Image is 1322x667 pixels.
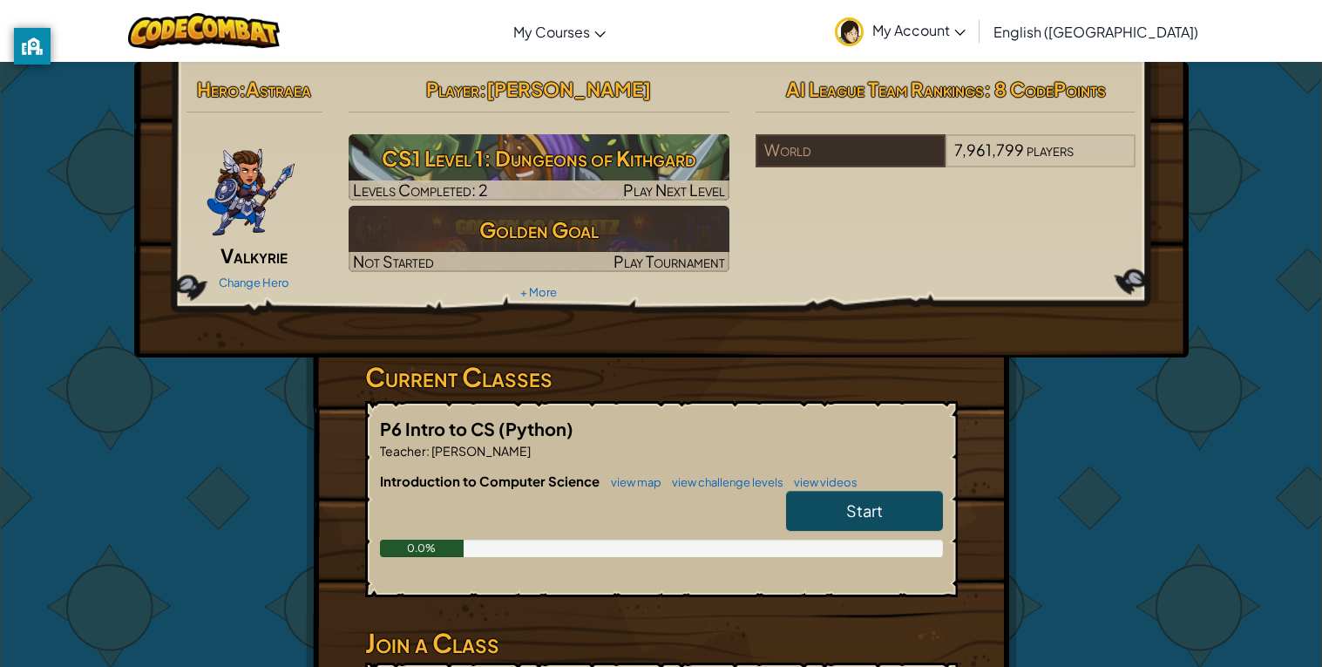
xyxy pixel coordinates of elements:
span: My Courses [513,23,590,41]
a: Change Hero [219,276,289,289]
div: World [756,134,946,167]
div: 0.0% [380,540,464,557]
a: view videos [785,475,858,489]
span: : [426,443,430,459]
a: My Account [826,3,974,58]
img: CS1 Level 1: Dungeons of Kithgard [349,134,729,201]
img: avatar [835,17,864,46]
span: My Account [872,21,966,39]
span: P6 Intro to CS [380,418,498,439]
a: World7,961,799players [756,151,1136,171]
h3: Current Classes [365,357,958,397]
span: 7,961,799 [954,140,1024,160]
span: : [239,77,246,101]
img: CodeCombat logo [128,13,281,49]
a: Golden GoalNot StartedPlay Tournament [349,206,729,272]
a: My Courses [505,8,614,55]
span: Levels Completed: 2 [353,180,488,200]
span: (Python) [498,418,573,439]
span: English ([GEOGRAPHIC_DATA]) [993,23,1198,41]
span: Play Tournament [614,251,725,271]
span: Valkyrie [220,243,288,268]
img: ValkyriePose.png [206,134,296,239]
a: + More [520,285,557,299]
span: Teacher [380,443,426,459]
a: English ([GEOGRAPHIC_DATA]) [985,8,1207,55]
h3: CS1 Level 1: Dungeons of Kithgard [349,139,729,178]
button: privacy banner [14,28,51,65]
h3: Join a Class [365,623,958,663]
span: Not Started [353,251,434,271]
span: : 8 CodePoints [984,77,1106,101]
span: Introduction to Computer Science [380,473,602,489]
span: Start [846,500,883,521]
a: view map [602,475,661,489]
span: Astraea [246,77,311,101]
span: players [1027,140,1074,160]
a: Play Next Level [349,134,729,201]
span: [PERSON_NAME] [430,443,531,459]
span: [PERSON_NAME] [486,77,651,101]
span: Play Next Level [623,180,725,200]
img: Golden Goal [349,206,729,272]
span: Hero [197,77,239,101]
span: AI League Team Rankings [786,77,984,101]
span: Player [426,77,479,101]
span: : [479,77,486,101]
h3: Golden Goal [349,210,729,249]
a: view challenge levels [663,475,783,489]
